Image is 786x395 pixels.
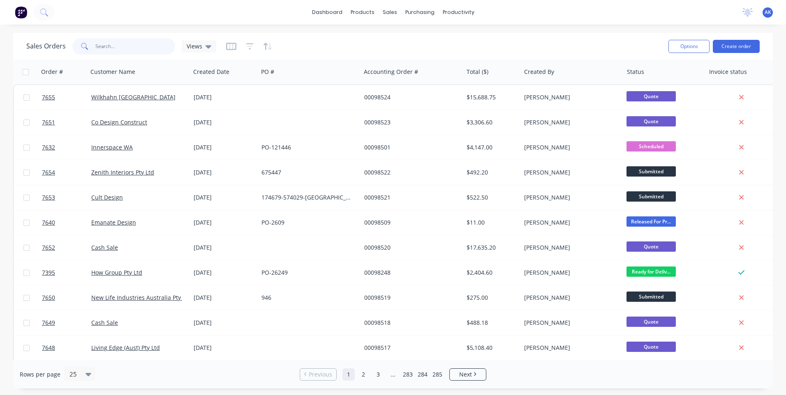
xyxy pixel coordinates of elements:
div: Created Date [193,68,229,76]
a: Zenith Interiors Pty Ltd [91,168,154,176]
span: Quote [626,116,676,126]
a: 7650 [42,285,91,310]
span: 7655 [42,93,55,101]
span: Previous [309,370,332,379]
a: Page 2 [357,368,370,381]
div: $2,404.60 [467,269,515,277]
span: 7632 [42,143,55,152]
a: 7653 [42,185,91,210]
div: $492.20 [467,168,515,177]
div: PO # [261,68,274,76]
span: 7649 [42,319,55,327]
a: Page 285 [431,368,444,381]
div: [DATE] [194,93,255,101]
div: [PERSON_NAME] [524,143,615,152]
a: 7632 [42,135,91,160]
span: AK [765,9,771,16]
a: 7640 [42,210,91,235]
span: Rows per page [20,370,60,379]
span: 7395 [42,269,55,277]
a: Cult Design [91,193,123,201]
div: $275.00 [467,294,515,302]
div: $15,688.75 [467,93,515,101]
a: Cash Sale [91,243,118,251]
div: 946 [261,294,353,302]
div: $17,635.20 [467,243,515,252]
a: 7652 [42,235,91,260]
a: Page 3 [372,368,384,381]
span: Next [459,370,472,379]
button: Create order [713,40,760,53]
a: 7649 [42,310,91,335]
span: Quote [626,342,676,352]
div: purchasing [401,6,439,18]
div: products [347,6,379,18]
div: [PERSON_NAME] [524,118,615,126]
a: Page 284 [416,368,429,381]
div: [DATE] [194,193,255,202]
div: 00098518 [364,319,455,327]
input: Search... [95,38,176,55]
div: 00098520 [364,243,455,252]
div: $522.50 [467,193,515,202]
a: How Group Pty Ltd [91,269,142,276]
div: 00098522 [364,168,455,177]
span: Quote [626,317,676,327]
div: [DATE] [194,168,255,177]
div: 00098509 [364,218,455,227]
span: 7650 [42,294,55,302]
span: Quote [626,241,676,252]
div: Customer Name [90,68,135,76]
a: 7648 [42,335,91,360]
div: [PERSON_NAME] [524,269,615,277]
div: PO-121446 [261,143,353,152]
a: Previous page [300,370,336,379]
div: $5,108.40 [467,344,515,352]
span: Submitted [626,166,676,177]
div: Invoice status [709,68,747,76]
span: Submitted [626,292,676,302]
div: $4,147.00 [467,143,515,152]
button: Options [668,40,710,53]
span: Released For Pr... [626,216,676,227]
span: 7648 [42,344,55,352]
h1: Sales Orders [26,42,66,50]
div: [DATE] [194,143,255,152]
div: [PERSON_NAME] [524,319,615,327]
div: productivity [439,6,479,18]
div: [PERSON_NAME] [524,93,615,101]
div: 00098523 [364,118,455,126]
span: 7640 [42,218,55,227]
div: 00098501 [364,143,455,152]
ul: Pagination [296,368,490,381]
div: [DATE] [194,118,255,126]
img: Factory [15,6,27,18]
a: Page 1 is your current page [342,368,355,381]
div: [DATE] [194,243,255,252]
div: [DATE] [194,294,255,302]
div: [PERSON_NAME] [524,243,615,252]
span: Quote [626,91,676,101]
div: Status [627,68,644,76]
a: 7395 [42,260,91,285]
div: sales [379,6,401,18]
span: 7651 [42,118,55,126]
div: 675447 [261,168,353,177]
div: 00098248 [364,269,455,277]
div: Order # [41,68,63,76]
div: 00098521 [364,193,455,202]
span: Submitted [626,191,676,202]
a: Page 283 [402,368,414,381]
div: [PERSON_NAME] [524,193,615,202]
a: Cash Sale [91,319,118,326]
a: Next page [450,370,486,379]
span: Views [187,42,202,51]
div: $3,306.60 [467,118,515,126]
div: [PERSON_NAME] [524,168,615,177]
span: Scheduled [626,141,676,152]
div: [DATE] [194,344,255,352]
div: 00098524 [364,93,455,101]
a: Emanate Design [91,218,136,226]
a: Co Design Construct [91,118,147,126]
a: New Life Industries Australia Pty Ltd [91,294,191,301]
